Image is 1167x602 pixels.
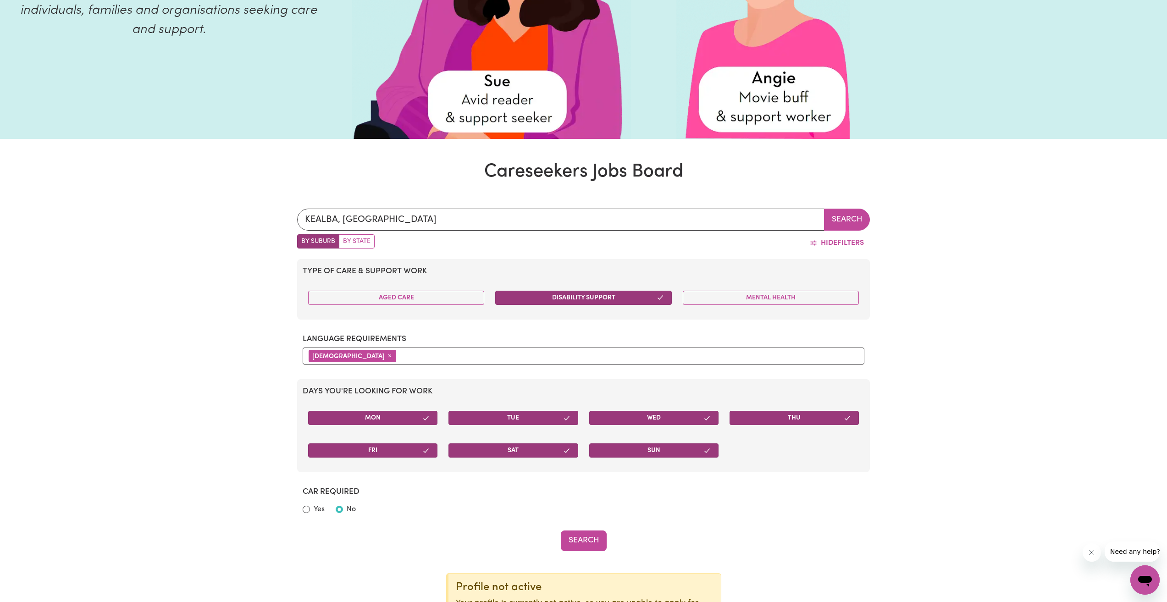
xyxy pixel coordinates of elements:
[589,443,719,458] button: Sun
[347,504,356,515] label: No
[309,350,396,362] div: [DEMOGRAPHIC_DATA]
[448,443,578,458] button: Sat
[824,209,870,231] button: Search
[589,411,719,425] button: Wed
[308,411,437,425] button: Mon
[1130,565,1160,595] iframe: Button to launch messaging window
[297,234,339,249] label: Search by suburb/post code
[6,6,55,14] span: Need any help?
[385,351,394,361] button: Remove
[1105,541,1160,562] iframe: Message from company
[303,487,864,497] h2: Car required
[730,411,859,425] button: Thu
[683,291,859,305] button: Mental Health
[456,581,713,594] div: Profile not active
[303,266,864,276] h2: Type of care & support work
[297,209,824,231] input: Enter a suburb or postcode
[804,234,870,252] button: HideFilters
[1083,543,1101,562] iframe: Close message
[308,291,484,305] button: Aged Care
[495,291,671,305] button: Disability Support
[821,239,837,247] span: Hide
[308,443,437,458] button: Fri
[339,234,375,249] label: Search by state
[303,334,864,344] h2: Language requirements
[448,411,578,425] button: Tue
[303,387,864,396] h2: Days you're looking for work
[314,504,325,515] label: Yes
[388,352,392,359] span: ×
[561,530,607,551] button: Search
